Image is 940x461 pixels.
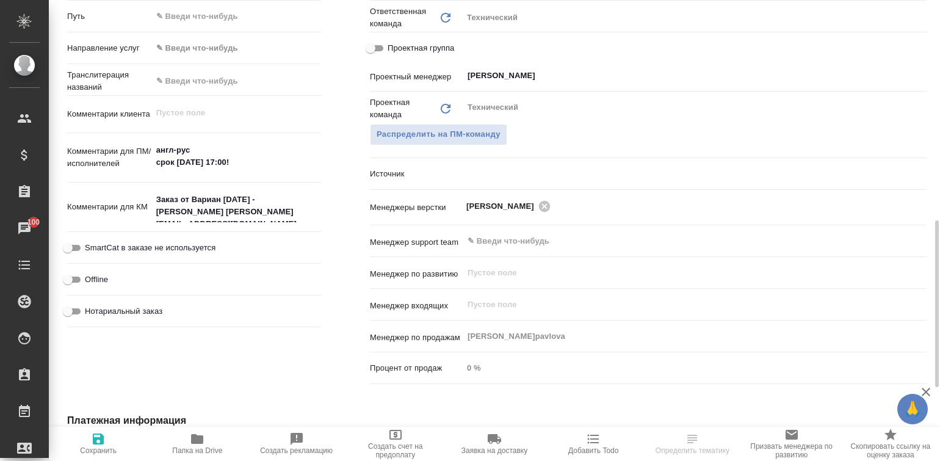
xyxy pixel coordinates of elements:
[445,427,544,461] button: Заявка на доставку
[388,42,454,54] span: Проектная группа
[370,300,463,312] p: Менеджер входящих
[370,201,463,214] p: Менеджеры верстки
[67,201,152,213] p: Комментарии для КМ
[370,96,438,121] p: Проектная команда
[370,268,463,280] p: Менеджер по развитию
[568,446,618,455] span: Добавить Todo
[463,359,927,377] input: Пустое поле
[148,427,247,461] button: Папка на Drive
[461,446,527,455] span: Заявка на доставку
[80,446,117,455] span: Сохранить
[152,189,321,222] textarea: Заказ от Вариан [DATE] - [PERSON_NAME] [PERSON_NAME][EMAIL_ADDRESS][DOMAIN_NAME]
[370,5,438,30] p: Ответственная команда
[463,7,927,28] div: Технический
[848,442,933,459] span: Скопировать ссылку на оценку заказа
[260,446,333,455] span: Создать рекламацию
[841,427,940,461] button: Скопировать ссылку на оценку заказа
[67,10,152,23] p: Путь
[370,236,463,249] p: Менеджер support team
[346,427,445,461] button: Создать счет на предоплату
[750,442,834,459] span: Призвать менеджера по развитию
[466,198,554,214] div: [PERSON_NAME]
[370,362,463,374] p: Процент от продаж
[67,413,624,428] h4: Платежная информация
[67,145,152,170] p: Комментарии для ПМ/исполнителей
[463,164,927,184] div: ​
[377,128,501,142] span: Распределить на ПМ-команду
[152,38,321,59] div: ✎ Введи что-нибудь
[3,213,46,244] a: 100
[466,297,898,312] input: Пустое поле
[353,442,438,459] span: Создать счет на предоплату
[544,427,643,461] button: Добавить Todo
[152,7,321,25] input: ✎ Введи что-нибудь
[85,242,215,254] span: SmartCat в заказе не используется
[902,396,923,422] span: 🙏
[85,274,108,286] span: Offline
[67,42,152,54] p: Направление услуг
[370,332,463,344] p: Менеджер по продажам
[156,42,306,54] div: ✎ Введи что-нибудь
[152,72,321,90] input: ✎ Введи что-нибудь
[920,240,922,242] button: Open
[152,140,321,173] textarea: англ-рус срок [DATE] 17:00!
[643,427,742,461] button: Определить тематику
[67,69,152,93] p: Транслитерация названий
[67,108,152,120] p: Комментарии клиента
[897,394,928,424] button: 🙏
[656,446,729,455] span: Определить тематику
[466,266,898,280] input: Пустое поле
[466,200,541,212] span: [PERSON_NAME]
[247,427,345,461] button: Создать рекламацию
[370,124,507,145] span: В заказе уже есть ответственный ПМ или ПМ группа
[466,234,882,249] input: ✎ Введи что-нибудь
[920,74,922,77] button: Open
[742,427,841,461] button: Призвать менеджера по развитию
[920,205,922,208] button: Open
[370,124,507,145] button: Распределить на ПМ-команду
[85,305,162,318] span: Нотариальный заказ
[20,216,48,228] span: 100
[370,168,463,180] p: Источник
[370,71,463,83] p: Проектный менеджер
[172,446,222,455] span: Папка на Drive
[49,427,148,461] button: Сохранить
